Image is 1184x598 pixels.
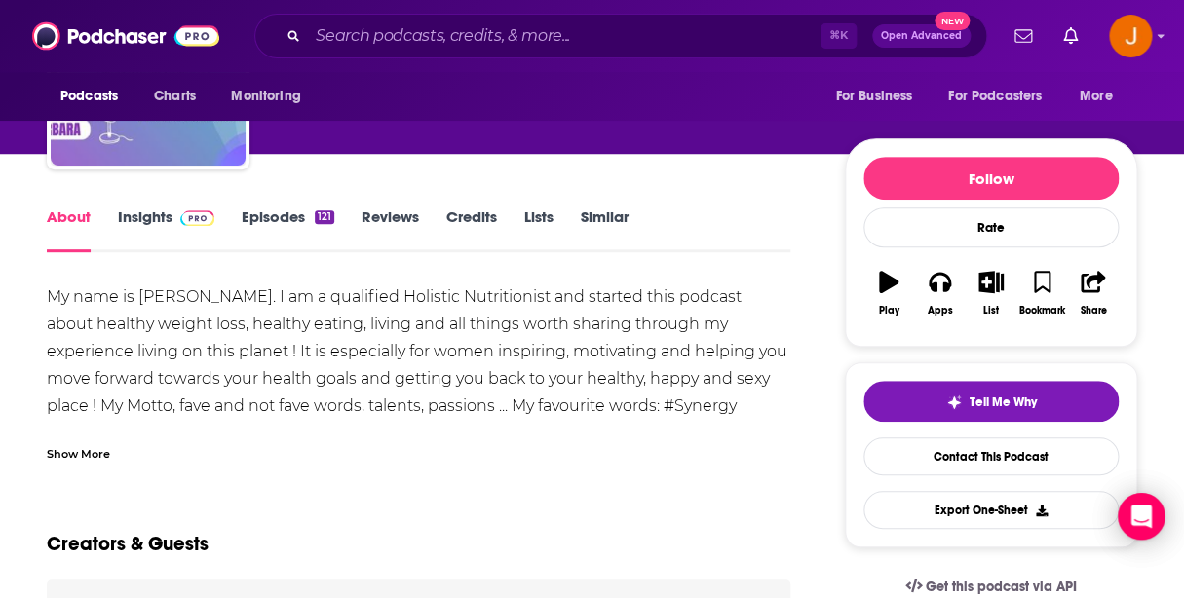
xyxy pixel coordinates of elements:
input: Search podcasts, credits, & more... [308,20,821,52]
button: open menu [1066,78,1137,115]
span: Logged in as justine87181 [1109,15,1152,57]
a: InsightsPodchaser Pro [118,207,214,252]
div: Rate [863,207,1119,247]
a: Episodes121 [242,207,334,252]
a: Contact This Podcast [863,437,1119,475]
div: Apps [928,305,953,317]
span: For Podcasters [948,83,1042,110]
button: open menu [936,78,1070,115]
button: Play [863,258,914,328]
button: Follow [863,157,1119,200]
img: User Profile [1109,15,1152,57]
div: 121 [315,210,334,224]
a: Show notifications dropdown [1007,19,1040,53]
a: Similar [580,207,628,252]
span: For Business [835,83,912,110]
div: Search podcasts, credits, & more... [254,14,987,58]
span: More [1080,83,1113,110]
span: New [935,12,970,30]
img: Podchaser Pro [180,210,214,226]
button: Export One-Sheet [863,491,1119,529]
button: open menu [821,78,936,115]
button: tell me why sparkleTell Me Why [863,381,1119,422]
a: About [47,207,91,252]
a: Credits [445,207,496,252]
button: open menu [47,78,143,115]
a: Reviews [362,207,418,252]
div: Play [879,305,899,317]
span: Open Advanced [881,31,962,41]
span: ⌘ K [821,23,857,49]
span: Monitoring [231,83,300,110]
span: Get this podcast via API [926,579,1077,595]
div: Share [1080,305,1106,317]
button: Bookmark [1016,258,1067,328]
div: List [983,305,999,317]
a: Lists [523,207,553,252]
div: Open Intercom Messenger [1118,493,1165,540]
img: tell me why sparkle [946,394,962,410]
span: Tell Me Why [970,394,1037,410]
button: Open AdvancedNew [872,24,971,48]
button: open menu [217,78,325,115]
a: Show notifications dropdown [1055,19,1086,53]
button: Share [1068,258,1119,328]
button: Apps [914,258,965,328]
span: Podcasts [60,83,118,110]
span: Charts [154,83,196,110]
button: Show profile menu [1109,15,1152,57]
a: Charts [141,78,208,115]
h2: Creators & Guests [47,532,209,556]
button: List [966,258,1016,328]
img: Podchaser - Follow, Share and Rate Podcasts [32,18,219,55]
div: Bookmark [1019,305,1065,317]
